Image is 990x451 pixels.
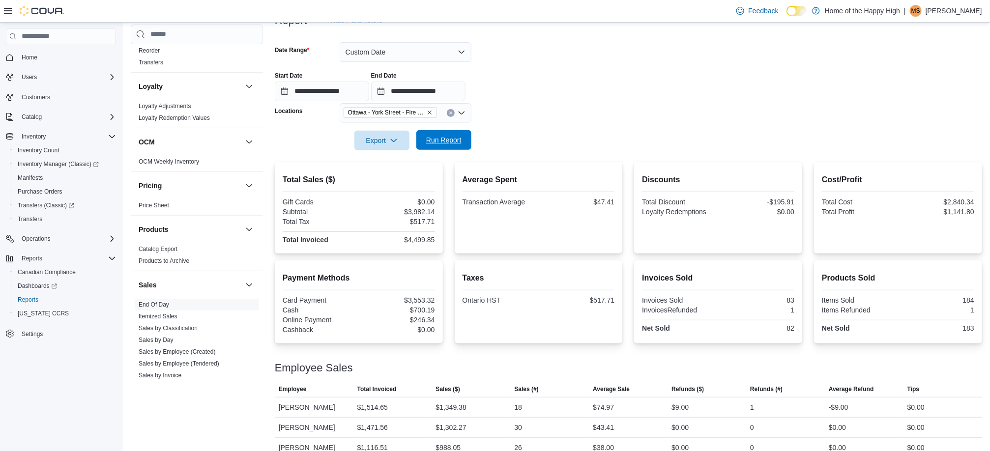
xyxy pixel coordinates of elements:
[348,108,425,117] span: Ottawa - York Street - Fire & Flower
[750,385,783,393] span: Refunds (#)
[14,158,116,170] span: Inventory Manager (Classic)
[139,257,189,264] a: Products to Archive
[436,385,460,393] span: Sales ($)
[732,1,782,21] a: Feedback
[829,401,848,413] div: -$9.00
[357,422,388,433] div: $1,471.56
[18,233,116,245] span: Operations
[139,348,216,355] a: Sales by Employee (Created)
[139,114,210,121] a: Loyalty Redemption Values
[243,81,255,92] button: Loyalty
[18,111,46,123] button: Catalog
[436,401,466,413] div: $1,349.38
[427,110,433,115] button: Remove Ottawa - York Street - Fire & Flower from selection in this group
[18,111,116,123] span: Catalog
[283,296,357,304] div: Card Payment
[14,172,47,184] a: Manifests
[275,418,353,437] div: [PERSON_NAME]
[283,272,435,284] h2: Payment Methods
[720,324,794,332] div: 82
[2,326,120,340] button: Settings
[139,137,155,147] h3: OCM
[18,310,69,317] span: [US_STATE] CCRS
[2,252,120,265] button: Reports
[786,6,807,16] input: Dark Mode
[18,174,43,182] span: Manifests
[139,324,198,332] span: Sales by Classification
[463,272,615,284] h2: Taxes
[139,181,162,191] h3: Pricing
[750,401,754,413] div: 1
[139,59,163,66] a: Transfers
[283,198,357,206] div: Gift Cards
[900,324,974,332] div: 183
[2,130,120,143] button: Inventory
[361,306,435,314] div: $700.19
[18,215,42,223] span: Transfers
[139,257,189,265] span: Products to Archive
[14,308,116,319] span: Washington CCRS
[642,208,716,216] div: Loyalty Redemptions
[458,109,466,117] button: Open list of options
[720,198,794,206] div: -$195.91
[18,71,116,83] span: Users
[283,174,435,186] h2: Total Sales ($)
[14,199,78,211] a: Transfers (Classic)
[139,114,210,122] span: Loyalty Redemption Values
[139,82,163,91] h3: Loyalty
[18,253,46,264] button: Reports
[22,133,46,141] span: Inventory
[447,109,455,117] button: Clear input
[357,401,388,413] div: $1,514.65
[18,91,54,103] a: Customers
[243,279,255,291] button: Sales
[822,174,974,186] h2: Cost/Profit
[515,385,539,393] span: Sales (#)
[540,296,614,304] div: $517.71
[14,266,116,278] span: Canadian Compliance
[2,232,120,246] button: Operations
[243,224,255,235] button: Products
[18,160,99,168] span: Inventory Manager (Classic)
[10,171,120,185] button: Manifests
[139,181,241,191] button: Pricing
[18,296,38,304] span: Reports
[18,71,41,83] button: Users
[139,313,177,320] a: Itemized Sales
[361,316,435,324] div: $246.34
[131,243,263,271] div: Products
[279,385,307,393] span: Employee
[131,199,263,215] div: Pricing
[426,135,462,145] span: Run Report
[911,5,920,17] span: MS
[357,385,397,393] span: Total Invoiced
[139,102,191,110] span: Loyalty Adjustments
[642,306,716,314] div: InvoicesRefunded
[361,326,435,334] div: $0.00
[14,280,61,292] a: Dashboards
[139,371,181,379] span: Sales by Invoice
[20,6,64,16] img: Cova
[14,266,80,278] a: Canadian Compliance
[14,280,116,292] span: Dashboards
[900,198,974,206] div: $2,840.34
[14,294,116,306] span: Reports
[900,208,974,216] div: $1,141.80
[243,180,255,192] button: Pricing
[14,213,116,225] span: Transfers
[904,5,906,17] p: |
[10,185,120,198] button: Purchase Orders
[340,42,471,62] button: Custom Date
[822,296,896,304] div: Items Sold
[22,113,42,121] span: Catalog
[14,172,116,184] span: Manifests
[10,198,120,212] a: Transfers (Classic)
[22,93,50,101] span: Customers
[907,422,925,433] div: $0.00
[642,324,670,332] strong: Net Sold
[283,316,357,324] div: Online Payment
[22,235,51,243] span: Operations
[18,131,50,142] button: Inventory
[139,58,163,66] span: Transfers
